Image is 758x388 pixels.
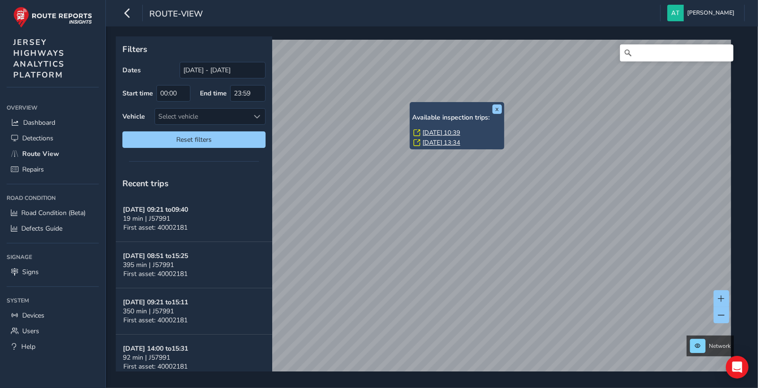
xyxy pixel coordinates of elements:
[122,66,141,75] label: Dates
[21,342,35,351] span: Help
[13,7,92,28] img: rr logo
[7,323,99,339] a: Users
[129,135,258,144] span: Reset filters
[123,214,170,223] span: 19 min | J57991
[22,149,59,158] span: Route View
[119,40,731,382] canvas: Map
[122,112,145,121] label: Vehicle
[122,178,169,189] span: Recent trips
[22,134,53,143] span: Detections
[687,5,734,21] span: [PERSON_NAME]
[116,242,272,288] button: [DATE] 08:51 to15:25395 min | J57991First asset: 40002181
[123,251,188,260] strong: [DATE] 08:51 to 15:25
[149,8,203,21] span: route-view
[7,146,99,162] a: Route View
[122,131,266,148] button: Reset filters
[7,191,99,205] div: Road Condition
[13,37,65,80] span: JERSEY HIGHWAYS ANALYTICS PLATFORM
[116,196,272,242] button: [DATE] 09:21 to09:4019 min | J57991First asset: 40002181
[667,5,684,21] img: diamond-layout
[422,129,460,137] a: [DATE] 10:39
[7,162,99,177] a: Repairs
[123,362,188,371] span: First asset: 40002181
[123,344,188,353] strong: [DATE] 14:00 to 15:31
[7,115,99,130] a: Dashboard
[667,5,738,21] button: [PERSON_NAME]
[7,339,99,354] a: Help
[116,288,272,335] button: [DATE] 09:21 to15:11350 min | J57991First asset: 40002181
[155,109,250,124] div: Select vehicle
[123,353,170,362] span: 92 min | J57991
[422,138,460,147] a: [DATE] 13:34
[123,269,188,278] span: First asset: 40002181
[122,43,266,55] p: Filters
[726,356,749,379] div: Open Intercom Messenger
[7,250,99,264] div: Signage
[7,205,99,221] a: Road Condition (Beta)
[620,44,733,61] input: Search
[7,101,99,115] div: Overview
[7,293,99,308] div: System
[709,342,731,350] span: Network
[412,114,502,122] h6: Available inspection trips:
[123,260,174,269] span: 395 min | J57991
[22,267,39,276] span: Signs
[7,221,99,236] a: Defects Guide
[492,104,502,114] button: x
[7,264,99,280] a: Signs
[22,311,44,320] span: Devices
[122,89,153,98] label: Start time
[21,224,62,233] span: Defects Guide
[123,316,188,325] span: First asset: 40002181
[22,327,39,336] span: Users
[123,298,188,307] strong: [DATE] 09:21 to 15:11
[7,130,99,146] a: Detections
[123,205,188,214] strong: [DATE] 09:21 to 09:40
[123,223,188,232] span: First asset: 40002181
[7,308,99,323] a: Devices
[123,307,174,316] span: 350 min | J57991
[116,335,272,381] button: [DATE] 14:00 to15:3192 min | J57991First asset: 40002181
[21,208,86,217] span: Road Condition (Beta)
[23,118,55,127] span: Dashboard
[200,89,227,98] label: End time
[22,165,44,174] span: Repairs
